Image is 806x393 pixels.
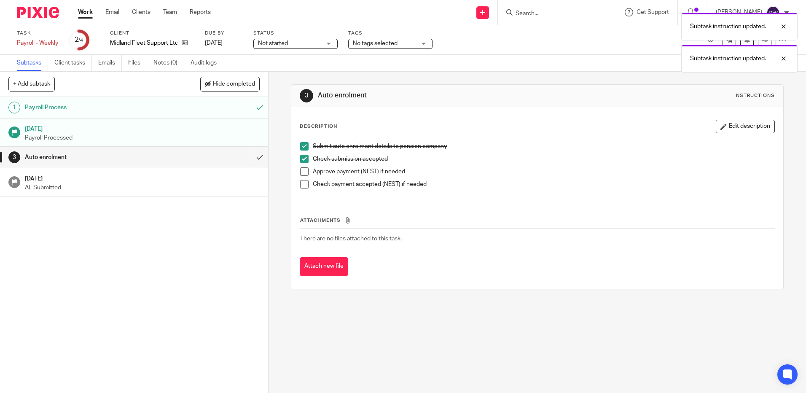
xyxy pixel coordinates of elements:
[690,54,766,63] p: Subtask instruction updated.
[313,180,774,188] p: Check payment accepted (NEST) if needed
[200,77,260,91] button: Hide completed
[734,92,775,99] div: Instructions
[128,55,147,71] a: Files
[78,8,93,16] a: Work
[98,55,122,71] a: Emails
[205,40,223,46] span: [DATE]
[8,77,55,91] button: + Add subtask
[25,123,260,133] h1: [DATE]
[318,91,555,100] h1: Auto enrolment
[313,155,774,163] p: Check submission accepted
[191,55,223,71] a: Audit logs
[300,236,402,242] span: There are no files attached to this task.
[132,8,150,16] a: Clients
[163,8,177,16] a: Team
[25,183,260,192] p: AE Submitted
[110,30,194,37] label: Client
[348,30,433,37] label: Tags
[190,8,211,16] a: Reports
[213,81,255,88] span: Hide completed
[75,35,83,45] div: 2
[153,55,184,71] a: Notes (0)
[313,142,774,151] p: Submit auto enrolment details to pension company
[300,257,348,276] button: Attach new file
[690,22,766,31] p: Subtask instruction updated.
[716,120,775,133] button: Edit description
[25,134,260,142] p: Payroll Processed
[300,123,337,130] p: Description
[17,55,48,71] a: Subtasks
[253,30,338,37] label: Status
[258,40,288,46] span: Not started
[25,151,170,164] h1: Auto enrolment
[105,8,119,16] a: Email
[78,38,83,43] small: /4
[205,30,243,37] label: Due by
[766,6,780,19] img: svg%3E
[17,39,58,47] div: Payroll - Weekly
[313,167,774,176] p: Approve payment (NEST) if needed
[17,7,59,18] img: Pixie
[8,151,20,163] div: 3
[17,30,58,37] label: Task
[8,102,20,113] div: 1
[25,172,260,183] h1: [DATE]
[300,218,341,223] span: Attachments
[110,39,177,47] p: Midland Fleet Support Ltd
[54,55,92,71] a: Client tasks
[25,101,170,114] h1: Payroll Process
[300,89,313,102] div: 3
[353,40,398,46] span: No tags selected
